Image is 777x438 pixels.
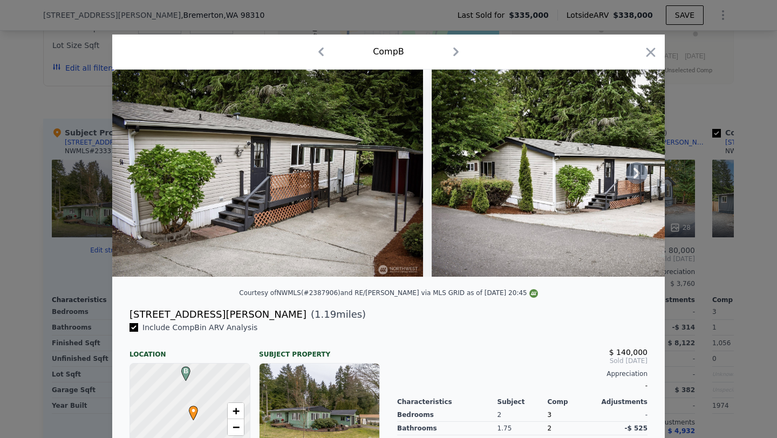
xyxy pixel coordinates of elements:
div: Adjustments [597,398,647,406]
div: Comp B [373,45,404,58]
img: NWMLS Logo [529,289,538,298]
span: 3 [547,411,551,419]
span: + [233,404,240,418]
div: 2 [547,422,597,435]
img: Property Img [112,70,423,277]
div: Courtesy of NWMLS (#2387906) and RE/[PERSON_NAME] via MLS GRID as of [DATE] 20:45 [239,289,537,297]
span: Sold [DATE] [397,357,647,365]
div: Subject Property [259,341,380,359]
span: 1.19 [315,309,336,320]
div: Characteristics [397,398,497,406]
div: - [397,378,647,393]
a: Zoom out [228,419,244,435]
span: B [179,366,193,376]
span: Include Comp B in ARV Analysis [138,323,262,332]
span: $ 140,000 [609,348,647,357]
span: − [233,420,240,434]
div: Bedrooms [397,408,497,422]
span: ( miles) [306,307,366,322]
img: Property Img [432,70,742,277]
div: 1.75 [497,422,548,435]
div: B [179,366,185,373]
div: Bathrooms [397,422,497,435]
div: [STREET_ADDRESS][PERSON_NAME] [129,307,306,322]
div: Appreciation [397,369,647,378]
div: Subject [497,398,548,406]
div: 2 [497,408,548,422]
div: Location [129,341,250,359]
div: - [597,408,647,422]
a: Zoom in [228,403,244,419]
span: -$ 525 [624,425,647,432]
div: Comp [547,398,597,406]
span: • [186,402,201,419]
div: • [186,406,193,412]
